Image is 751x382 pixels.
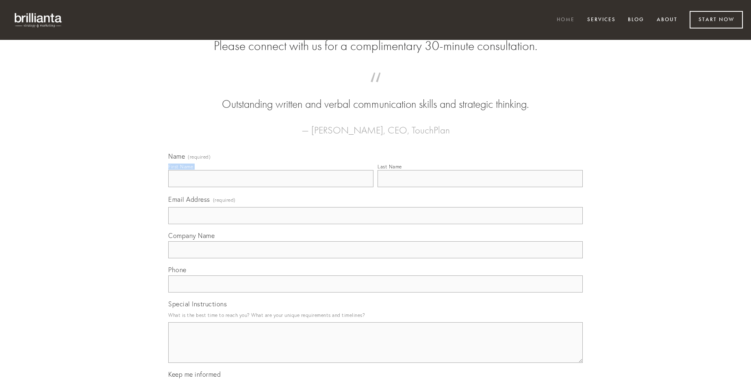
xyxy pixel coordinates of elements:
[168,310,583,321] p: What is the best time to reach you? What are your unique requirements and timelines?
[168,38,583,54] h2: Please connect with us for a complimentary 30-minute consultation.
[181,81,570,96] span: “
[168,266,187,274] span: Phone
[168,370,221,378] span: Keep me informed
[181,112,570,138] figcaption: — [PERSON_NAME], CEO, TouchPlan
[213,194,236,205] span: (required)
[8,8,69,32] img: brillianta - research, strategy, marketing
[690,11,743,28] a: Start Now
[651,13,683,27] a: About
[551,13,580,27] a: Home
[168,152,185,160] span: Name
[181,81,570,112] blockquote: Outstanding written and verbal communication skills and strategic thinking.
[623,13,649,27] a: Blog
[378,164,402,170] div: Last Name
[168,164,193,170] div: First Name
[168,300,227,308] span: Special Instructions
[188,155,211,159] span: (required)
[168,231,215,240] span: Company Name
[168,195,210,203] span: Email Address
[582,13,621,27] a: Services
